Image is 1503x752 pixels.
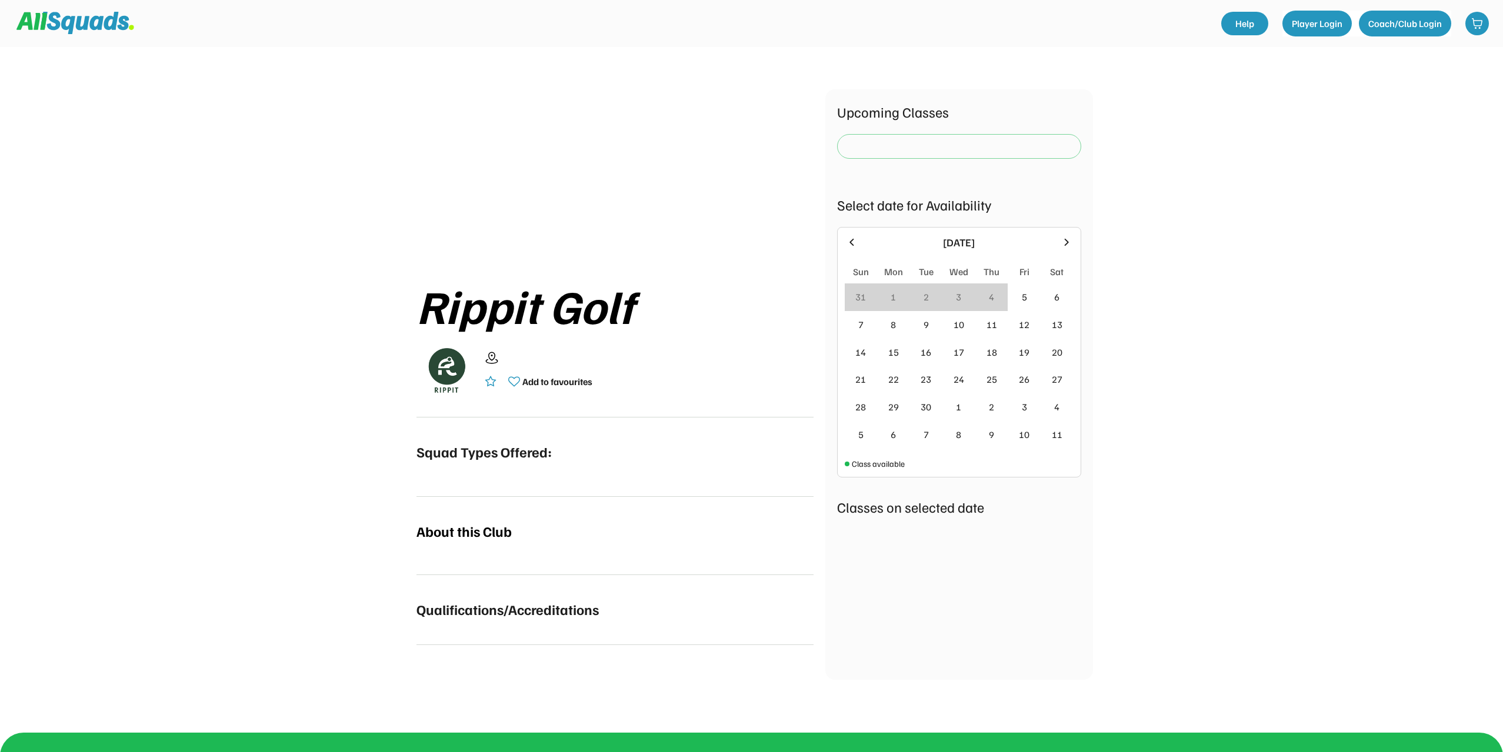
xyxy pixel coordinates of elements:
div: Thu [984,265,999,279]
div: 13 [1052,317,1062,332]
div: Mon [884,265,903,279]
img: yH5BAEAAAAALAAAAAABAAEAAAIBRAA7 [453,89,777,265]
div: 5 [858,427,864,442]
div: 7 [924,427,929,442]
div: Class available [852,457,905,470]
div: 5 [1022,290,1027,304]
div: 10 [1019,427,1029,442]
div: 4 [989,290,994,304]
div: 7 [858,317,864,332]
div: 8 [891,317,896,332]
div: 1 [891,290,896,304]
div: 18 [987,345,997,359]
div: 29 [888,400,899,414]
div: About this Club [416,520,512,542]
div: Wed [949,265,968,279]
div: 25 [987,372,997,386]
div: 23 [921,372,931,386]
div: 9 [989,427,994,442]
div: 6 [891,427,896,442]
div: 16 [921,345,931,359]
div: Rippit Golf [416,279,814,331]
div: 2 [924,290,929,304]
div: 24 [954,372,964,386]
div: 22 [888,372,899,386]
div: 3 [1022,400,1027,414]
div: 28 [855,400,866,414]
div: 17 [954,345,964,359]
a: Help [1221,12,1268,35]
div: [DATE] [865,235,1054,250]
div: 15 [888,345,899,359]
div: 6 [1054,290,1059,304]
div: 27 [1052,372,1062,386]
div: 8 [956,427,961,442]
div: Tue [919,265,934,279]
div: 14 [855,345,866,359]
img: shopping-cart-01%20%281%29.svg [1471,18,1483,29]
div: 20 [1052,345,1062,359]
div: 11 [1052,427,1062,442]
div: Qualifications/Accreditations [416,599,599,620]
div: 4 [1054,400,1059,414]
div: 11 [987,317,997,332]
div: 19 [1019,345,1029,359]
div: Fri [1019,265,1029,279]
div: Select date for Availability [837,194,1081,215]
button: Coach/Club Login [1359,11,1451,36]
div: Add to favourites [522,375,592,389]
div: Upcoming Classes [837,101,1081,122]
div: 30 [921,400,931,414]
div: Sun [853,265,869,279]
div: 26 [1019,372,1029,386]
div: 2 [989,400,994,414]
div: Squad Types Offered: [416,441,552,462]
button: Player Login [1282,11,1352,36]
div: 1 [956,400,961,414]
div: Classes on selected date [837,496,1081,517]
div: Sat [1050,265,1064,279]
img: Squad%20Logo.svg [16,12,134,34]
div: 10 [954,317,964,332]
div: 3 [956,290,961,304]
div: 31 [855,290,866,304]
div: 12 [1019,317,1029,332]
div: 21 [855,372,866,386]
div: 9 [924,317,929,332]
img: Rippitlogov2_green.png [416,340,475,399]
